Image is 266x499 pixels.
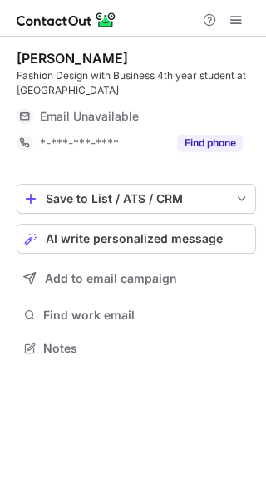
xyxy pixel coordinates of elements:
span: Notes [43,341,249,356]
span: Find work email [43,308,249,323]
img: ContactOut v5.3.10 [17,10,116,30]
span: Add to email campaign [45,272,177,285]
button: AI write personalized message [17,224,256,254]
button: Notes [17,337,256,360]
div: Save to List / ATS / CRM [46,192,227,205]
div: [PERSON_NAME] [17,50,128,67]
button: Reveal Button [177,135,243,151]
span: AI write personalized message [46,232,223,245]
button: Add to email campaign [17,264,256,294]
div: Fashion Design with Business 4th year student at [GEOGRAPHIC_DATA] [17,68,256,98]
span: Email Unavailable [40,109,139,124]
button: Find work email [17,304,256,327]
button: save-profile-one-click [17,184,256,214]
